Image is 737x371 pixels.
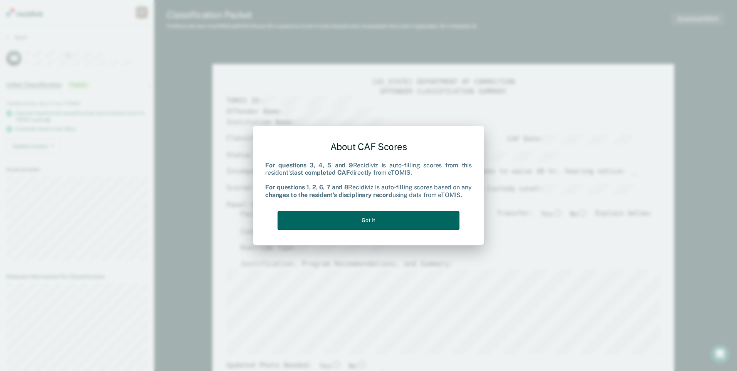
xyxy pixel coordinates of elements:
div: Recidiviz is auto-filling scores from this resident's directly from eTOMIS. Recidiviz is auto-fil... [265,162,472,199]
button: Got it [278,211,459,230]
b: last completed CAF [292,169,350,176]
b: changes to the resident's disciplinary record [265,191,392,199]
b: For questions 1, 2, 6, 7 and 8 [265,184,348,191]
div: About CAF Scores [265,135,472,159]
b: For questions 3, 4, 5 and 9 [265,162,353,169]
